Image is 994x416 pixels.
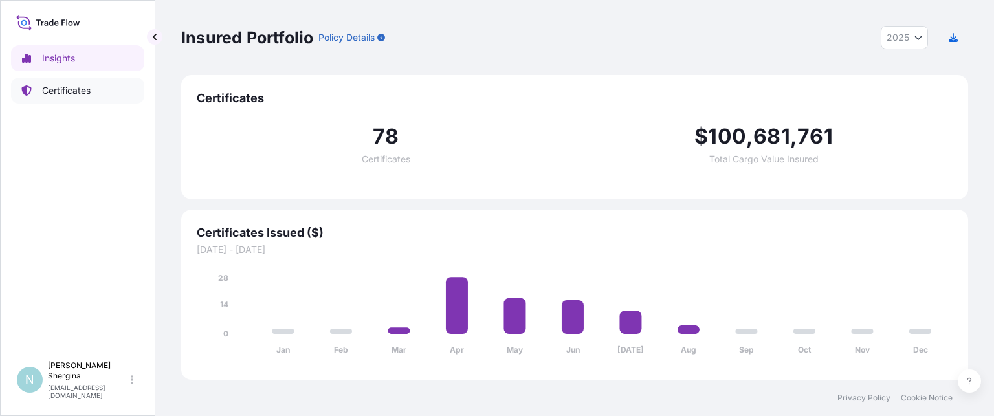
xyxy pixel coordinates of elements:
button: Year Selector [881,26,928,49]
span: N [25,373,34,386]
tspan: Feb [334,345,348,355]
span: Certificates [197,91,953,106]
p: Certificates [42,84,91,97]
tspan: 28 [218,273,228,283]
a: Certificates [11,78,144,104]
tspan: Apr [450,345,464,355]
span: Total Cargo Value Insured [709,155,819,164]
a: Insights [11,45,144,71]
span: 100 [708,126,746,147]
span: 681 [753,126,790,147]
tspan: 14 [220,300,228,309]
span: [DATE] - [DATE] [197,243,953,256]
tspan: May [507,345,524,355]
span: , [746,126,753,147]
tspan: Oct [798,345,812,355]
span: Certificates [362,155,410,164]
span: $ [694,126,708,147]
p: Insights [42,52,75,65]
tspan: Sep [739,345,754,355]
span: , [790,126,797,147]
p: [PERSON_NAME] Shergina [48,360,128,381]
span: 761 [797,126,833,147]
span: 78 [373,126,399,147]
p: [EMAIL_ADDRESS][DOMAIN_NAME] [48,384,128,399]
p: Insured Portfolio [181,27,313,48]
a: Cookie Notice [901,393,953,403]
tspan: [DATE] [617,345,644,355]
a: Privacy Policy [837,393,890,403]
span: 2025 [887,31,909,44]
tspan: Aug [681,345,696,355]
tspan: Jan [276,345,290,355]
tspan: 0 [223,329,228,338]
p: Policy Details [318,31,375,44]
tspan: Jun [566,345,580,355]
tspan: Mar [392,345,406,355]
tspan: Dec [913,345,928,355]
span: Certificates Issued ($) [197,225,953,241]
tspan: Nov [855,345,870,355]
